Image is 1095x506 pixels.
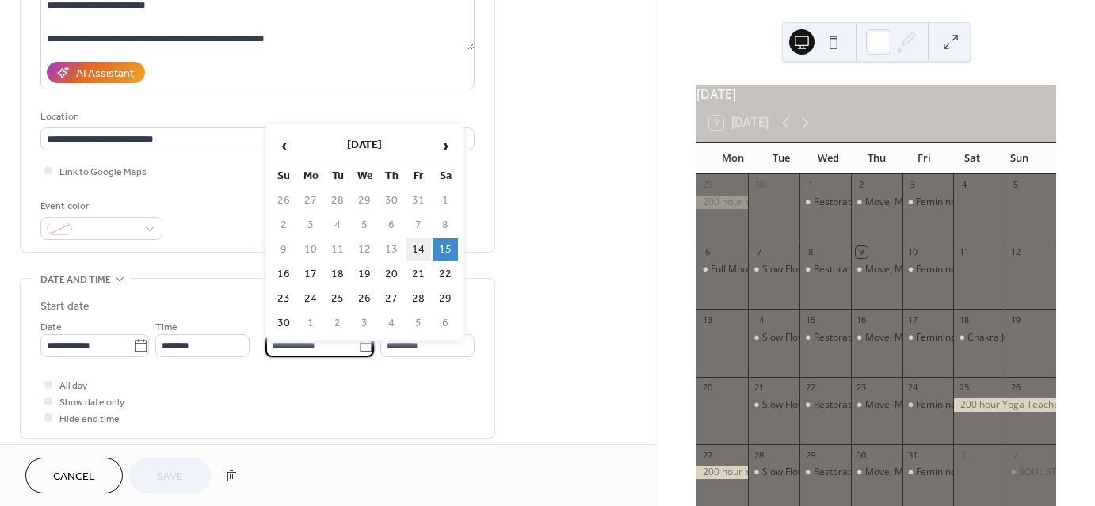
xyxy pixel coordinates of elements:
[748,331,799,344] div: Slow Flow & Restorative Yoga (women)
[900,143,948,174] div: Fri
[953,331,1005,344] div: Chakra Journey: An Energy Exploration Through the Healing Arts (co-ed)
[76,66,134,82] div: AI Assistant
[799,398,851,412] div: Restorative Yoga & Sound Bath (co-ed)
[59,411,120,428] span: Hide end time
[851,263,902,276] div: Move, Meditate & Create (co-ed)
[753,314,765,325] div: 14
[271,238,296,261] td: 9
[298,287,323,310] td: 24
[325,263,350,286] td: 18
[379,287,404,310] td: 27
[53,469,95,485] span: Cancel
[948,143,995,174] div: Sat
[762,331,933,344] div: Slow Flow & Restorative Yoga (women)
[433,165,458,188] th: Sa
[325,165,350,188] th: Tu
[753,179,765,191] div: 30
[709,143,757,174] div: Mon
[865,466,1009,479] div: Move, Meditate & Create (co-ed)
[406,189,431,212] td: 31
[799,331,851,344] div: Restorative Yoga & Sound Bath (co-ed)
[748,263,799,276] div: Slow Flow & Restorative Yoga (women)
[433,189,458,212] td: 1
[325,312,350,335] td: 2
[804,449,816,461] div: 29
[40,108,471,125] div: Location
[853,143,900,174] div: Thu
[958,449,970,461] div: 1
[856,314,868,325] div: 16
[748,398,799,412] div: Slow Flow & Restorative Yoga (women)
[799,466,851,479] div: Restorative Yoga & Sound Bath (co-ed)
[696,263,748,276] div: Full Moon Sister Circle (women)
[1009,449,1021,461] div: 2
[1009,314,1021,325] div: 19
[753,382,765,394] div: 21
[298,312,323,335] td: 1
[379,263,404,286] td: 20
[799,196,851,209] div: Restorative Yoga & Sound Bath (co-ed)
[701,449,713,461] div: 27
[856,246,868,258] div: 9
[325,214,350,237] td: 4
[379,214,404,237] td: 6
[696,466,748,479] div: 200 hour Yoga Teacher Training
[814,466,984,479] div: Restorative Yoga & Sound Bath (co-ed)
[701,382,713,394] div: 20
[352,263,377,286] td: 19
[907,382,919,394] div: 24
[865,398,1009,412] div: Move, Meditate & Create (co-ed)
[753,449,765,461] div: 28
[433,130,457,162] span: ›
[325,189,350,212] td: 28
[902,466,954,479] div: Feminine Fire & Flow (women)
[298,189,323,212] td: 27
[902,263,954,276] div: Feminine Fire & Flow (women)
[804,179,816,191] div: 1
[805,143,853,174] div: Wed
[814,196,984,209] div: Restorative Yoga & Sound Bath (co-ed)
[155,319,177,336] span: Time
[696,196,748,209] div: 200 hour Yoga Teacher Training
[433,238,458,261] td: 15
[298,214,323,237] td: 3
[711,263,850,276] div: Full Moon Sister Circle (women)
[406,214,431,237] td: 7
[40,272,111,288] span: Date and time
[406,312,431,335] td: 5
[298,263,323,286] td: 17
[799,263,851,276] div: Restorative Yoga & Sound Bath (co-ed)
[814,331,984,344] div: Restorative Yoga & Sound Bath (co-ed)
[272,130,296,162] span: ‹
[851,398,902,412] div: Move, Meditate & Create (co-ed)
[271,214,296,237] td: 2
[856,449,868,461] div: 30
[916,331,1048,344] div: Feminine Fire & Flow (women)
[851,466,902,479] div: Move, Meditate & Create (co-ed)
[352,238,377,261] td: 12
[958,179,970,191] div: 4
[907,179,919,191] div: 3
[352,165,377,188] th: We
[814,398,984,412] div: Restorative Yoga & Sound Bath (co-ed)
[352,214,377,237] td: 5
[271,263,296,286] td: 16
[701,246,713,258] div: 6
[902,196,954,209] div: Feminine Fire & Flow (women)
[433,214,458,237] td: 8
[902,331,954,344] div: Feminine Fire & Flow (women)
[902,398,954,412] div: Feminine Fire & Flow (women)
[298,238,323,261] td: 10
[271,189,296,212] td: 26
[958,246,970,258] div: 11
[1005,466,1056,479] div: SOUL STORIES: AWAKENING THE WISDOM WITHIN (co-ed)
[762,263,933,276] div: Slow Flow & Restorative Yoga (women)
[762,466,933,479] div: Slow Flow & Restorative Yoga (women)
[696,85,1056,104] div: [DATE]
[1009,382,1021,394] div: 26
[907,449,919,461] div: 31
[814,263,984,276] div: Restorative Yoga & Sound Bath (co-ed)
[406,238,431,261] td: 14
[59,164,147,181] span: Link to Google Maps
[40,299,90,315] div: Start date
